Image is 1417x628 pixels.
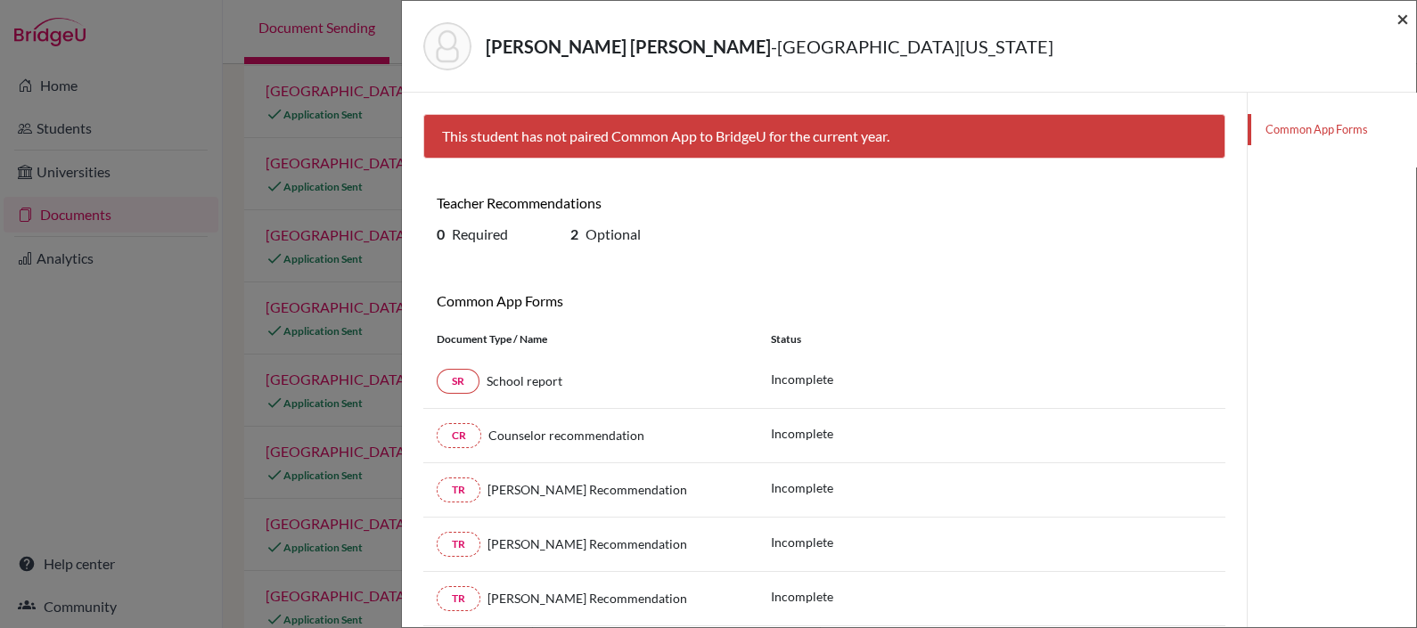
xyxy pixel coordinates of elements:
[487,482,687,497] span: [PERSON_NAME] Recommendation
[437,225,445,242] b: 0
[437,369,479,394] a: SR
[771,478,833,497] p: Incomplete
[437,586,480,611] a: TR
[1397,5,1409,31] span: ×
[437,423,481,448] a: CR
[771,424,833,443] p: Incomplete
[771,36,1053,57] span: - [GEOGRAPHIC_DATA][US_STATE]
[487,373,562,388] span: School report
[487,591,687,606] span: [PERSON_NAME] Recommendation
[758,331,1225,347] div: Status
[771,533,833,551] p: Incomplete
[437,292,811,309] h6: Common App Forms
[487,536,687,551] span: [PERSON_NAME] Recommendation
[423,331,758,347] div: Document Type / Name
[1248,114,1416,145] a: Common App Forms
[437,477,480,502] a: TR
[486,36,771,57] strong: [PERSON_NAME] [PERSON_NAME]
[437,194,811,211] h6: Teacher Recommendations
[423,114,1225,159] div: This student has not paired Common App to BridgeU for the current year.
[771,370,833,388] p: Incomplete
[488,428,644,443] span: Counselor recommendation
[1397,8,1409,29] button: Close
[586,225,641,242] span: Optional
[452,225,508,242] span: Required
[570,225,578,242] b: 2
[771,587,833,606] p: Incomplete
[437,532,480,557] a: TR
